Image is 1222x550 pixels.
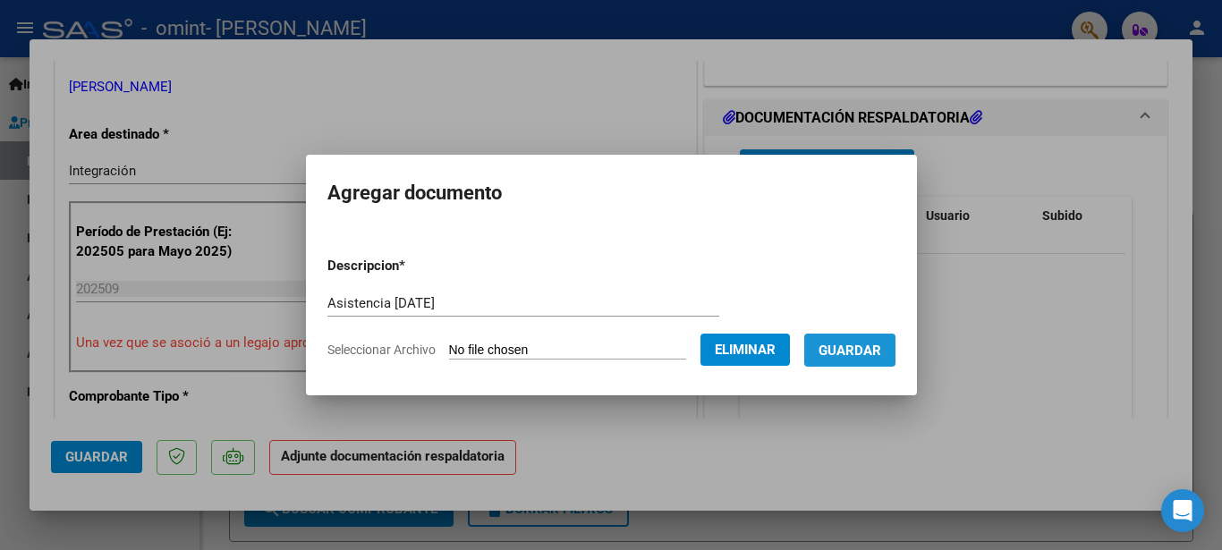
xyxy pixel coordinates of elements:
h2: Agregar documento [327,176,895,210]
button: Guardar [804,334,895,367]
span: Eliminar [715,342,776,358]
span: Seleccionar Archivo [327,343,436,357]
p: Descripcion [327,256,498,276]
div: Open Intercom Messenger [1161,489,1204,532]
span: Guardar [819,343,881,359]
button: Eliminar [700,334,790,366]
